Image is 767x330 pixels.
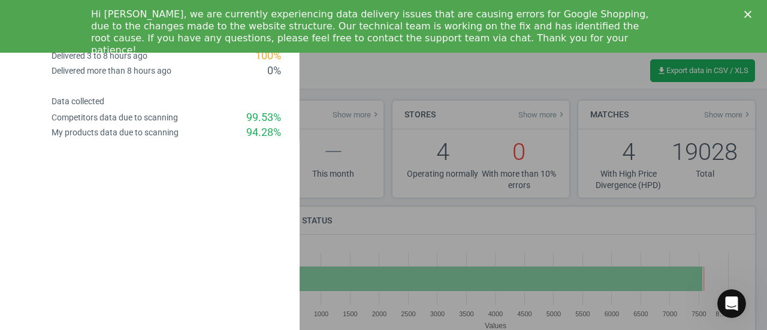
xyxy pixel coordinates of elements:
[52,112,178,123] div: Competitors data due to scanning
[52,127,179,138] div: My products data due to scanning
[744,11,756,18] div: Close
[255,49,281,63] div: 100 %
[267,63,281,78] div: 0 %
[91,8,657,56] div: Hi [PERSON_NAME], we are currently experiencing data delivery issues that are causing errors for ...
[717,289,746,318] iframe: Intercom live chat
[52,65,171,77] div: Delivered more than 8 hours ago
[246,110,281,125] div: 99.53 %
[52,96,299,107] h4: Data collected
[246,125,281,140] div: 94.28 %
[52,50,147,62] div: Delivered 3 to 8 hours ago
